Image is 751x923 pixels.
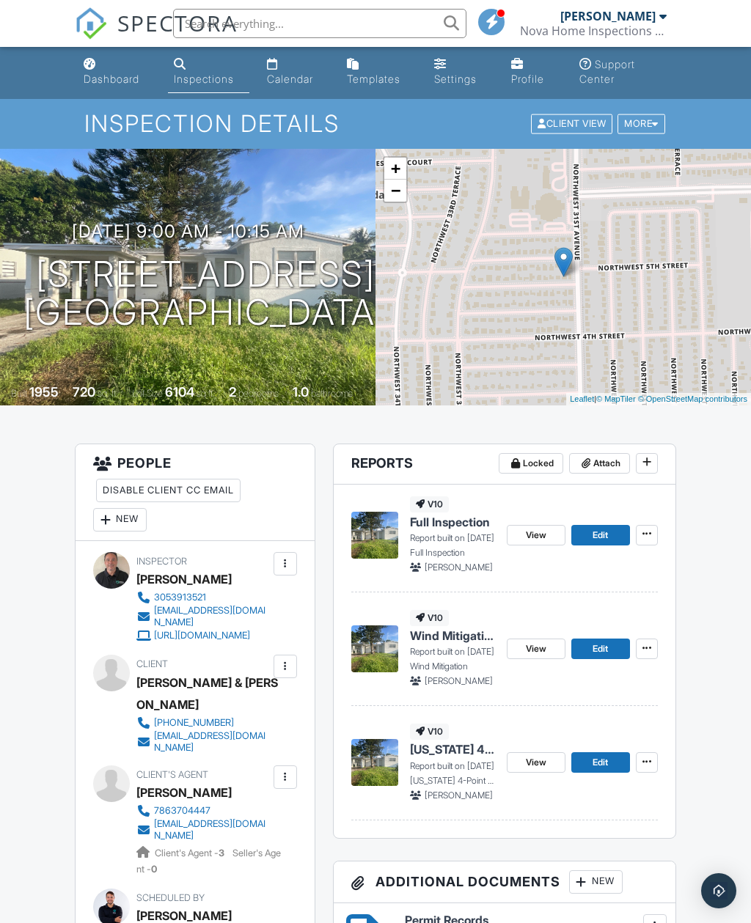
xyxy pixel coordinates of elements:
span: Built [11,388,27,399]
span: SPECTORA [117,7,238,38]
h3: Additional Documents [334,861,675,903]
h1: Inspection Details [84,111,667,136]
div: [PERSON_NAME] [136,782,232,804]
a: Calendar [261,51,329,93]
a: Templates [341,51,417,93]
span: Scheduled By [136,892,205,903]
div: [EMAIL_ADDRESS][DOMAIN_NAME] [154,730,269,754]
div: [EMAIL_ADDRESS][DOMAIN_NAME] [154,818,269,842]
div: 3053913521 [154,592,206,603]
div: Support Center [579,58,635,85]
a: 7863704447 [136,804,269,818]
span: bathrooms [311,388,353,399]
a: Zoom out [384,180,406,202]
div: Client View [531,114,612,134]
div: [PERSON_NAME] [136,568,232,590]
div: [PERSON_NAME] [560,9,656,23]
span: Client [136,658,168,669]
a: [URL][DOMAIN_NAME] [136,628,269,643]
div: Templates [347,73,400,85]
div: [PERSON_NAME] & [PERSON_NAME] [136,672,281,716]
a: Leaflet [570,394,594,403]
span: bedrooms [238,388,279,399]
h3: [DATE] 9:00 am - 10:15 am [72,221,304,241]
h1: [STREET_ADDRESS] [GEOGRAPHIC_DATA] [23,255,387,333]
a: Inspections [168,51,250,93]
a: SPECTORA [75,20,238,51]
span: sq. ft. [98,388,118,399]
div: 720 [73,384,95,400]
div: New [93,508,147,532]
a: Settings [428,51,494,93]
div: Nova Home Inspections LLC [520,23,667,38]
span: sq.ft. [197,388,215,399]
a: © OpenStreetMap contributors [638,394,747,403]
a: [EMAIL_ADDRESS][DOMAIN_NAME] [136,818,269,842]
div: New [569,870,623,894]
a: [PHONE_NUMBER] [136,716,269,730]
div: Inspections [174,73,234,85]
div: | [566,393,751,405]
h3: People [76,444,314,541]
a: Dashboard [78,51,155,93]
strong: 0 [151,864,157,875]
input: Search everything... [173,9,466,38]
div: [PHONE_NUMBER] [154,717,234,729]
div: 2 [229,384,236,400]
img: The Best Home Inspection Software - Spectora [75,7,107,40]
div: [URL][DOMAIN_NAME] [154,630,250,641]
a: [EMAIL_ADDRESS][DOMAIN_NAME] [136,605,269,628]
div: Dashboard [84,73,139,85]
span: Lot Size [132,388,163,399]
div: 6104 [165,384,194,400]
a: [EMAIL_ADDRESS][DOMAIN_NAME] [136,730,269,754]
a: Client View [530,117,616,128]
div: Disable Client CC Email [96,479,241,502]
span: Inspector [136,556,187,567]
span: Client's Agent - [155,847,227,858]
div: 1.0 [293,384,309,400]
strong: 3 [219,847,224,858]
a: Support Center [574,51,673,93]
div: Settings [434,73,477,85]
a: Zoom in [384,158,406,180]
a: Profile [505,51,562,93]
div: Calendar [267,73,313,85]
span: Client's Agent [136,769,208,780]
div: [EMAIL_ADDRESS][DOMAIN_NAME] [154,605,269,628]
a: © MapTiler [596,394,636,403]
a: 3053913521 [136,590,269,605]
div: Open Intercom Messenger [701,873,736,908]
div: Profile [511,73,544,85]
div: 1955 [29,384,59,400]
div: More [618,114,665,134]
div: 7863704447 [154,805,210,817]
